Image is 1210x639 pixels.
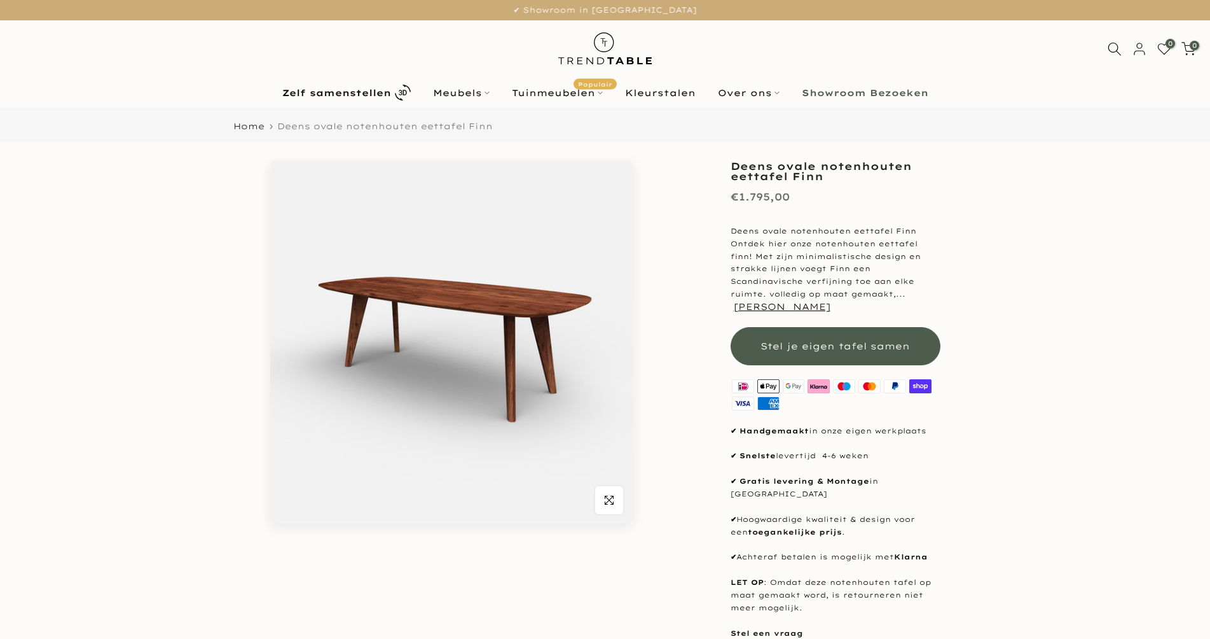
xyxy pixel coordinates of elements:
[731,378,756,395] img: ideal
[731,395,756,412] img: visa
[802,88,928,97] b: Showroom Bezoeken
[16,3,1194,17] p: ✔ Showroom in [GEOGRAPHIC_DATA]
[731,477,736,486] strong: ✔
[731,225,940,314] p: Deens ovale notenhouten eettafel Finn Ontdek hier onze notenhouten eettafel finn! Met zijn minima...
[894,552,928,561] strong: Klarna
[731,515,736,524] strong: ✔
[731,629,803,638] a: Stel een vraag
[731,450,940,463] p: levertijd 4-6 weken
[731,552,736,561] strong: ✔
[907,378,933,395] img: shopify pay
[755,395,781,412] img: american express
[731,451,736,460] strong: ✔
[731,425,940,438] p: in onze eigen werkplaats
[739,451,776,460] strong: Snelste
[422,85,500,101] a: Meubels
[806,378,832,395] img: klarna
[277,121,493,131] span: Deens ovale notenhouten eettafel Finn
[731,188,790,206] div: €1.795,00
[731,161,940,181] h1: Deens ovale notenhouten eettafel Finn
[1165,39,1175,48] span: 0
[748,528,842,537] strong: toegankelijke prijs
[857,378,883,395] img: master
[832,378,857,395] img: maestro
[755,378,781,395] img: apple pay
[1190,41,1199,50] span: 0
[739,477,869,486] strong: Gratis levering & Montage
[731,551,940,564] p: Achteraf betalen is mogelijk met
[731,578,764,587] strong: LET OP
[731,514,940,539] p: Hoogwaardige kwaliteit & design voor een .
[734,301,830,312] button: [PERSON_NAME]
[790,85,939,101] a: Showroom Bezoeken
[1181,42,1195,56] a: 0
[706,85,790,101] a: Over ons
[731,426,736,435] strong: ✔
[882,378,907,395] img: paypal
[731,327,940,365] button: Stel je eigen tafel samen
[271,81,422,104] a: Zelf samenstellen
[282,88,391,97] b: Zelf samenstellen
[500,85,614,101] a: TuinmeubelenPopulair
[614,85,706,101] a: Kleurstalen
[731,577,940,614] p: : Omdat deze notenhouten tafel op maat gemaakt word, is retourneren niet meer mogelijk.
[781,378,806,395] img: google pay
[760,341,910,352] span: Stel je eigen tafel samen
[233,122,265,130] a: Home
[739,426,809,435] strong: Handgemaakt
[574,78,617,89] span: Populair
[1157,42,1171,56] a: 0
[549,20,661,77] img: trend-table
[731,475,940,501] p: in [GEOGRAPHIC_DATA]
